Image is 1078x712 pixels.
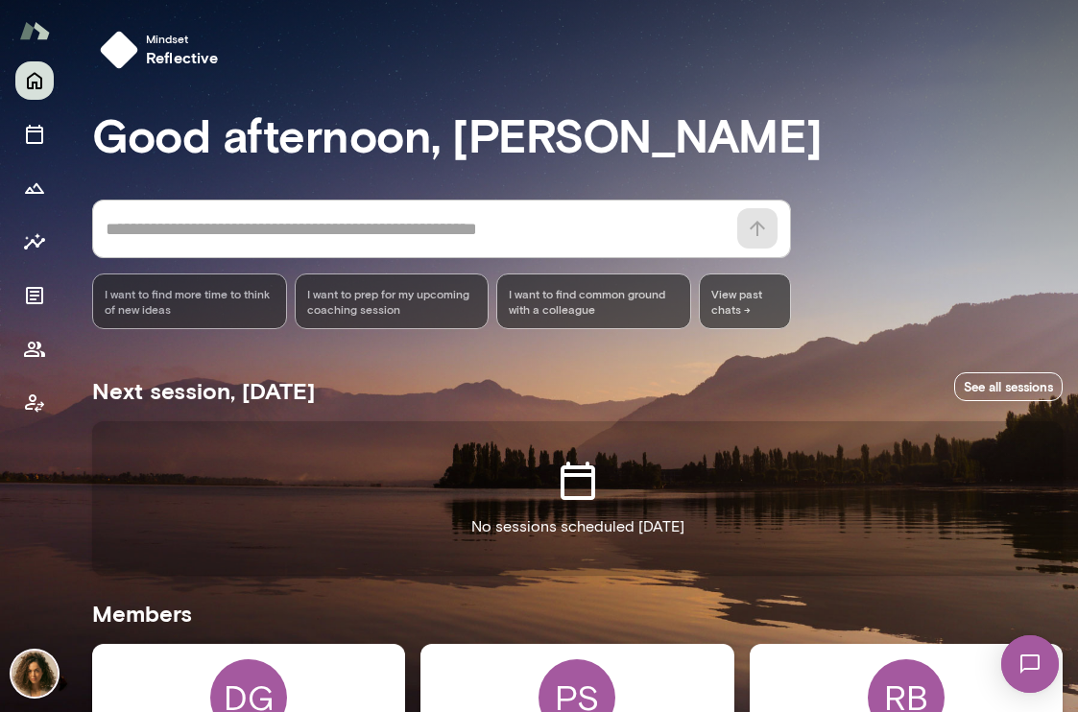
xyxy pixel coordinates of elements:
h3: Good afternoon, [PERSON_NAME] [92,107,1063,161]
img: Najla Elmachtoub [12,651,58,697]
p: No sessions scheduled [DATE] [471,515,684,538]
span: I want to find more time to think of new ideas [105,286,275,317]
h5: Next session, [DATE] [92,375,315,406]
span: View past chats -> [699,273,791,329]
img: Mento [19,12,50,49]
button: Documents [15,276,54,315]
button: Client app [15,384,54,422]
a: See all sessions [954,372,1063,402]
h5: Members [92,598,1063,629]
span: Mindset [146,31,219,46]
div: I want to find more time to think of new ideas [92,273,287,329]
button: Members [15,330,54,368]
button: Mindsetreflective [92,23,234,77]
button: Home [15,61,54,100]
h6: reflective [146,46,219,69]
button: Growth Plan [15,169,54,207]
span: I want to prep for my upcoming coaching session [307,286,477,317]
img: mindset [100,31,138,69]
div: I want to prep for my upcoming coaching session [295,273,490,329]
span: I want to find common ground with a colleague [509,286,679,317]
button: Insights [15,223,54,261]
div: I want to find common ground with a colleague [496,273,691,329]
button: Sessions [15,115,54,154]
